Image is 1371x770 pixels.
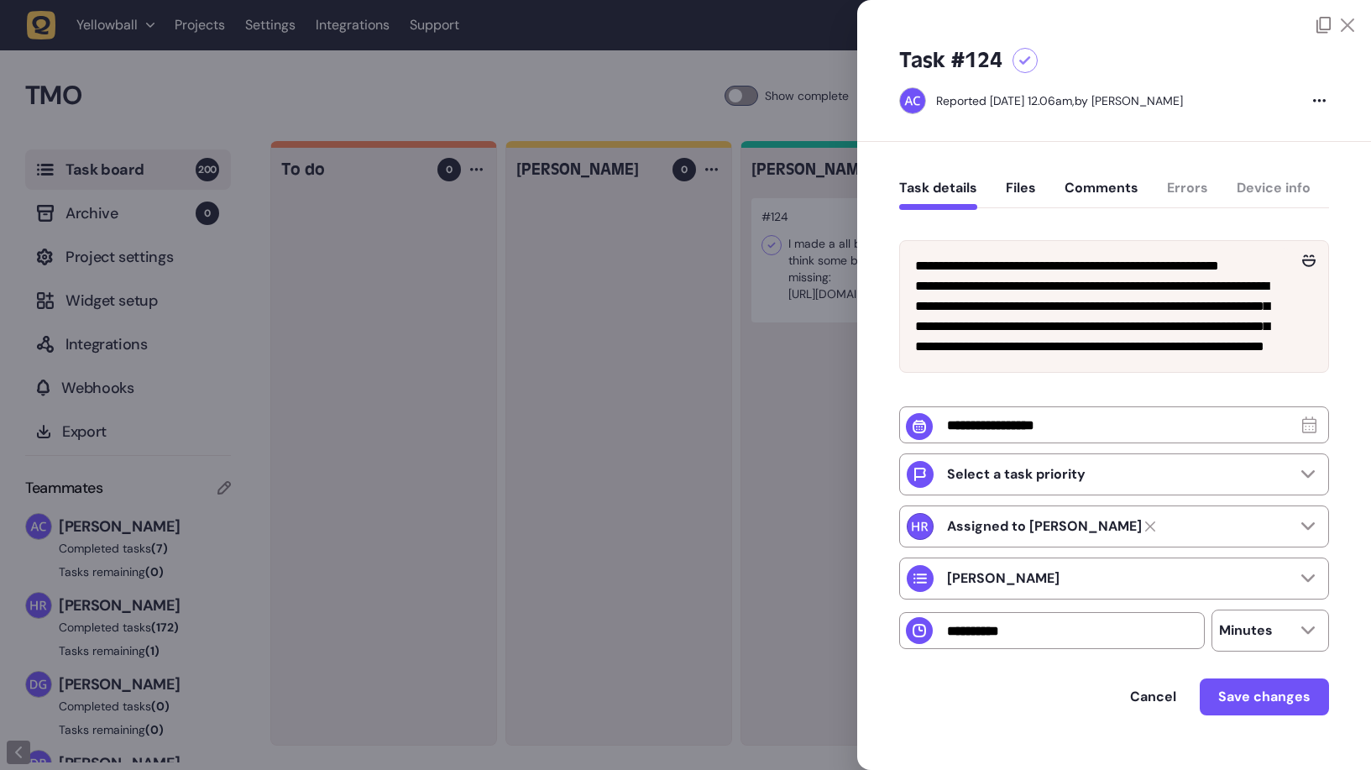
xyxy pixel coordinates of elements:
[899,47,1002,74] h5: Task #124
[1219,622,1273,639] p: Minutes
[1113,680,1193,714] button: Cancel
[1218,688,1311,705] span: Save changes
[936,92,1183,109] div: by [PERSON_NAME]
[947,518,1142,535] strong: Harry Robinson
[1130,688,1176,705] span: Cancel
[1006,180,1036,210] button: Files
[947,466,1086,483] p: Select a task priority
[1065,180,1138,210] button: Comments
[936,93,1075,108] div: Reported [DATE] 12.06am,
[900,88,925,113] img: Ameet Chohan
[947,570,1060,587] p: [PERSON_NAME]
[1200,678,1329,715] button: Save changes
[899,180,977,210] button: Task details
